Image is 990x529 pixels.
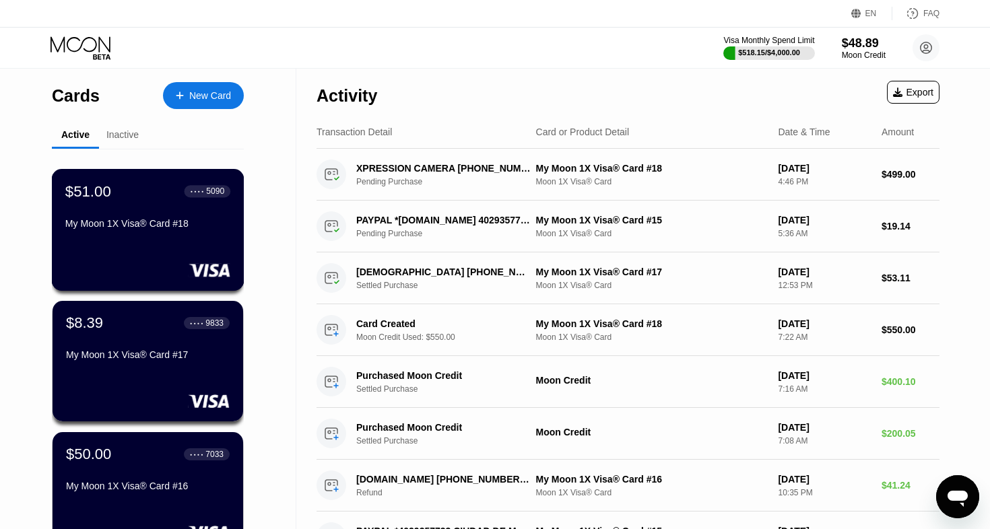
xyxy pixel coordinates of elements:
div: New Card [163,82,244,109]
div: $51.00 [65,182,111,200]
div: My Moon 1X Visa® Card #17 [536,267,768,277]
div: My Moon 1X Visa® Card #15 [536,215,768,225]
div: FAQ [923,9,939,18]
div: $53.11 [882,273,939,283]
div: ● ● ● ● [191,189,204,193]
div: Card Created [356,318,531,329]
div: New Card [189,90,231,102]
div: Transaction Detail [317,127,392,137]
div: ● ● ● ● [190,452,203,456]
div: My Moon 1X Visa® Card #16 [66,481,230,491]
div: Visa Monthly Spend Limit [723,36,814,45]
div: Activity [317,86,377,106]
div: Settled Purchase [356,384,544,394]
div: 4:46 PM [778,177,871,186]
div: [DEMOGRAPHIC_DATA] [PHONE_NUMBER] USSettled PurchaseMy Moon 1X Visa® Card #17Moon 1X Visa® Card[D... [317,252,939,304]
div: Cards [52,86,100,106]
div: Moon 1X Visa® Card [536,281,768,290]
div: Moon 1X Visa® Card [536,332,768,342]
div: Date & Time [778,127,830,137]
div: $41.24 [882,480,939,491]
div: XPRESSION CAMERA [PHONE_NUMBER] JPPending PurchaseMy Moon 1X Visa® Card #18Moon 1X Visa® Card[DAT... [317,149,939,201]
div: Settled Purchase [356,436,544,446]
div: Export [887,81,939,104]
div: Moon 1X Visa® Card [536,177,768,186]
div: $19.14 [882,221,939,232]
div: Purchased Moon Credit [356,422,531,433]
div: Moon Credit [842,50,886,60]
div: $48.89Moon Credit [842,36,886,60]
div: [DOMAIN_NAME] [PHONE_NUMBER] US [356,474,531,485]
div: 7:16 AM [778,384,871,394]
iframe: Button to launch messaging window [936,475,979,518]
div: 7:22 AM [778,332,871,342]
div: My Moon 1X Visa® Card #18 [536,318,768,329]
div: Export [893,87,933,98]
div: My Moon 1X Visa® Card #18 [65,218,230,229]
div: $48.89 [842,36,886,50]
div: 9833 [205,318,224,328]
div: [DOMAIN_NAME] [PHONE_NUMBER] USRefundMy Moon 1X Visa® Card #16Moon 1X Visa® Card[DATE]10:35 PM$41.24 [317,460,939,512]
div: FAQ [892,7,939,20]
div: $400.10 [882,376,939,387]
div: $8.39 [66,314,103,332]
div: Inactive [106,129,139,140]
div: Moon 1X Visa® Card [536,488,768,497]
div: Visa Monthly Spend Limit$518.15/$4,000.00 [723,36,814,60]
div: Purchased Moon CreditSettled PurchaseMoon Credit[DATE]7:08 AM$200.05 [317,408,939,460]
div: [DATE] [778,370,871,381]
div: Refund [356,488,544,497]
div: [DATE] [778,267,871,277]
div: Moon Credit [536,375,768,386]
div: Card CreatedMoon Credit Used: $550.00My Moon 1X Visa® Card #18Moon 1X Visa® Card[DATE]7:22 AM$550.00 [317,304,939,356]
div: Purchased Moon CreditSettled PurchaseMoon Credit[DATE]7:16 AM$400.10 [317,356,939,408]
div: 7033 [205,450,224,459]
div: $200.05 [882,428,939,439]
div: PAYPAL *[DOMAIN_NAME] 4029357733 CAPending PurchaseMy Moon 1X Visa® Card #15Moon 1X Visa® Card[DA... [317,201,939,252]
div: [DATE] [778,163,871,174]
div: My Moon 1X Visa® Card #16 [536,474,768,485]
div: Pending Purchase [356,177,544,186]
div: 5:36 AM [778,229,871,238]
div: $518.15 / $4,000.00 [738,48,800,57]
div: $550.00 [882,324,939,335]
div: $499.00 [882,169,939,180]
div: $8.39● ● ● ●9833My Moon 1X Visa® Card #17 [53,301,243,421]
div: XPRESSION CAMERA [PHONE_NUMBER] JP [356,163,531,174]
div: [DEMOGRAPHIC_DATA] [PHONE_NUMBER] US [356,267,531,277]
div: 7:08 AM [778,436,871,446]
div: [DATE] [778,422,871,433]
div: Active [61,129,90,140]
div: Card or Product Detail [536,127,630,137]
div: Amount [882,127,914,137]
div: [DATE] [778,215,871,225]
div: Moon Credit Used: $550.00 [356,332,544,342]
div: Pending Purchase [356,229,544,238]
div: My Moon 1X Visa® Card #18 [536,163,768,174]
div: Purchased Moon Credit [356,370,531,381]
div: Settled Purchase [356,281,544,290]
div: ● ● ● ● [190,321,203,325]
div: Moon Credit [536,427,768,437]
div: EN [865,9,877,18]
div: 12:53 PM [778,281,871,290]
div: My Moon 1X Visa® Card #17 [66,349,230,360]
div: EN [851,7,892,20]
div: PAYPAL *[DOMAIN_NAME] 4029357733 CA [356,215,531,225]
div: 10:35 PM [778,488,871,497]
div: $50.00 [66,446,111,463]
div: Moon 1X Visa® Card [536,229,768,238]
div: 5090 [206,186,224,196]
div: $51.00● ● ● ●5090My Moon 1X Visa® Card #18 [53,170,243,290]
div: [DATE] [778,318,871,329]
div: [DATE] [778,474,871,485]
